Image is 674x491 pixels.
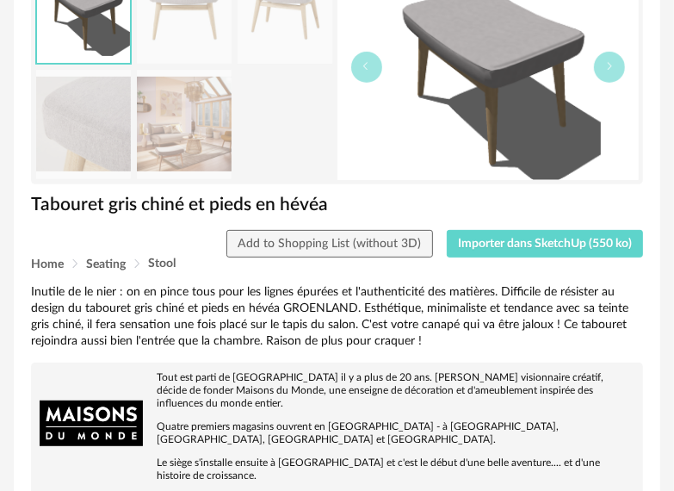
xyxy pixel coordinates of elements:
img: brand logo [40,371,143,475]
img: tabouret-gris-chine-et-pieds-en-hevea-1000-3-21-190794_7.jpg [137,70,232,179]
h1: Tabouret gris chiné et pieds en hévéa [31,193,643,216]
span: Stool [148,258,176,270]
span: Home [31,258,64,270]
img: tabouret-gris-chine-et-pieds-en-hevea-1000-3-21-190794_3.jpg [36,70,131,179]
button: Add to Shopping List (without 3D) [226,230,433,258]
span: Importer dans SketchUp (550 ko) [458,238,632,250]
span: Add to Shopping List (without 3D) [238,238,421,250]
p: Tout est parti de [GEOGRAPHIC_DATA] il y a plus de 20 ans. [PERSON_NAME] visionnaire créatif, déc... [40,371,634,410]
p: Le siège s'installe ensuite à [GEOGRAPHIC_DATA] et c'est le début d'une belle aventure.... et d'u... [40,457,634,482]
span: Seating [86,258,126,270]
p: Quatre premiers magasins ouvrent en [GEOGRAPHIC_DATA] - à [GEOGRAPHIC_DATA], [GEOGRAPHIC_DATA], [... [40,420,634,446]
div: Breadcrumb [31,258,643,270]
div: Inutile de le nier : on en pince tous pour les lignes épurées et l'authenticité des matières. Dif... [31,284,643,350]
button: Importer dans SketchUp (550 ko) [447,230,644,258]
